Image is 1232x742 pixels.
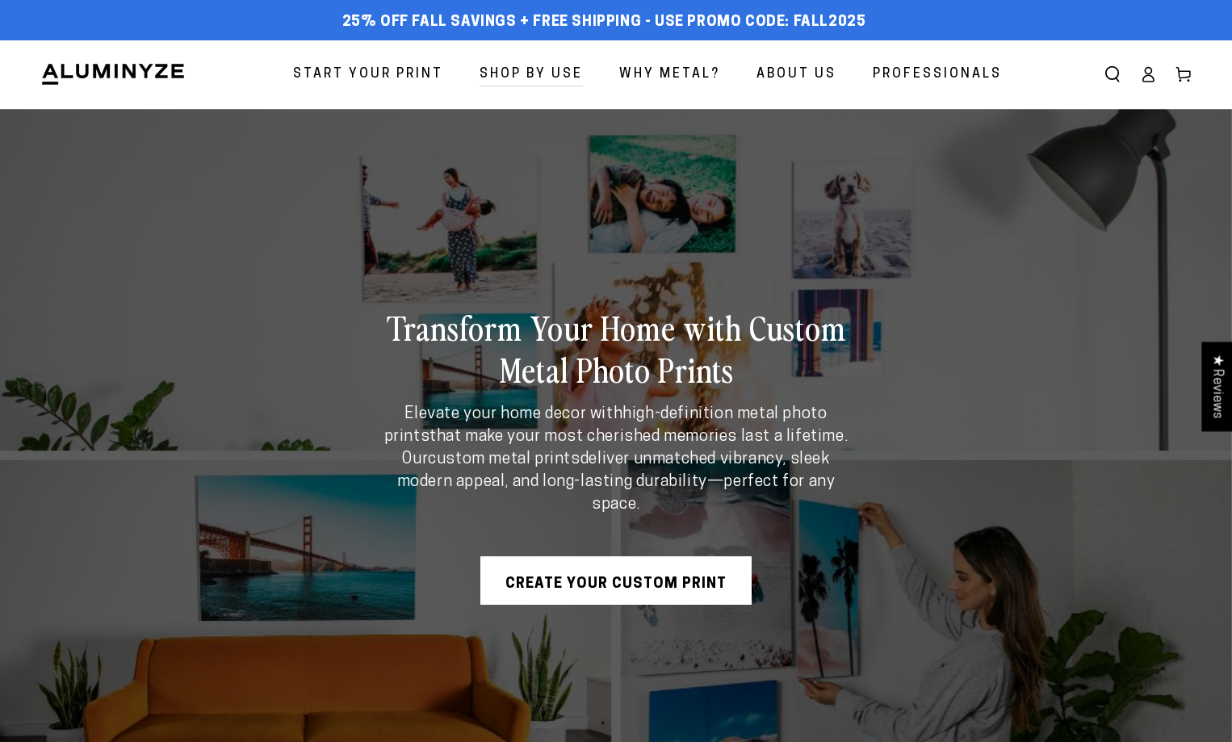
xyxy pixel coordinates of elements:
[377,403,856,516] p: Elevate your home decor with that make your most cherished memories last a lifetime. Our deliver ...
[744,53,849,96] a: About Us
[281,53,455,96] a: Start Your Print
[467,53,595,96] a: Shop By Use
[861,53,1014,96] a: Professionals
[756,63,836,86] span: About Us
[873,63,1002,86] span: Professionals
[293,63,443,86] span: Start Your Print
[1095,57,1130,92] summary: Search our site
[377,306,856,390] h2: Transform Your Home with Custom Metal Photo Prints
[40,62,186,86] img: Aluminyze
[619,63,720,86] span: Why Metal?
[342,14,866,31] span: 25% off FALL Savings + Free Shipping - Use Promo Code: FALL2025
[480,63,583,86] span: Shop By Use
[1201,342,1232,431] div: Click to open Judge.me floating reviews tab
[384,406,828,445] strong: high-definition metal photo prints
[480,556,752,605] a: Create Your Custom Print
[607,53,732,96] a: Why Metal?
[428,451,580,467] strong: custom metal prints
